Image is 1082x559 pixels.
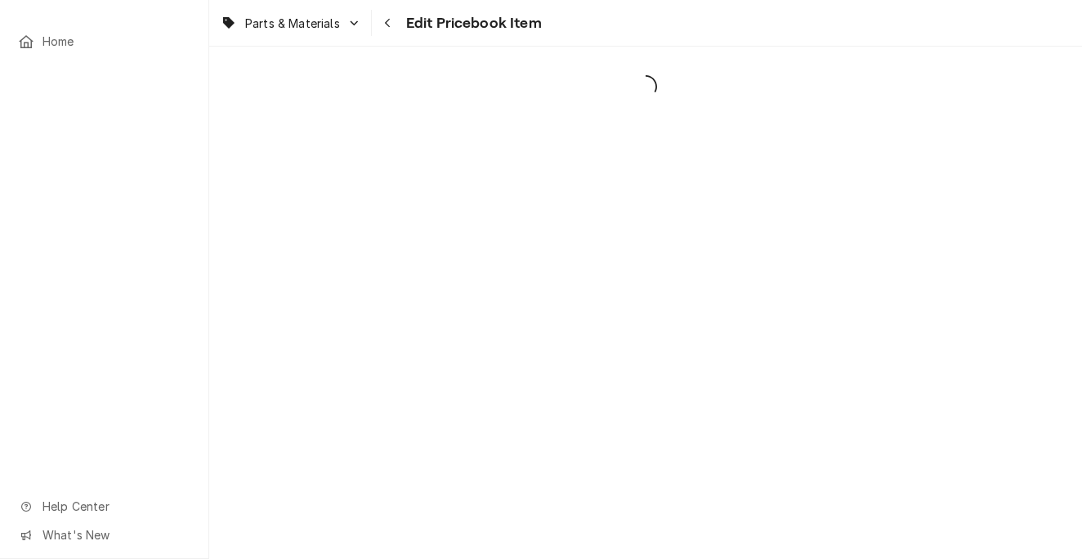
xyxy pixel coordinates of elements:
button: Navigate back [375,10,401,36]
span: Help Center [42,498,189,515]
a: Home [10,28,199,55]
a: Go to What's New [10,521,199,548]
a: Go to Help Center [10,493,199,520]
span: Edit Pricebook Item [401,12,542,34]
span: Home [42,33,190,50]
span: Loading... [209,69,1082,104]
a: Go to Parts & Materials [214,10,368,37]
span: Parts & Materials [245,15,340,32]
span: What's New [42,526,189,543]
